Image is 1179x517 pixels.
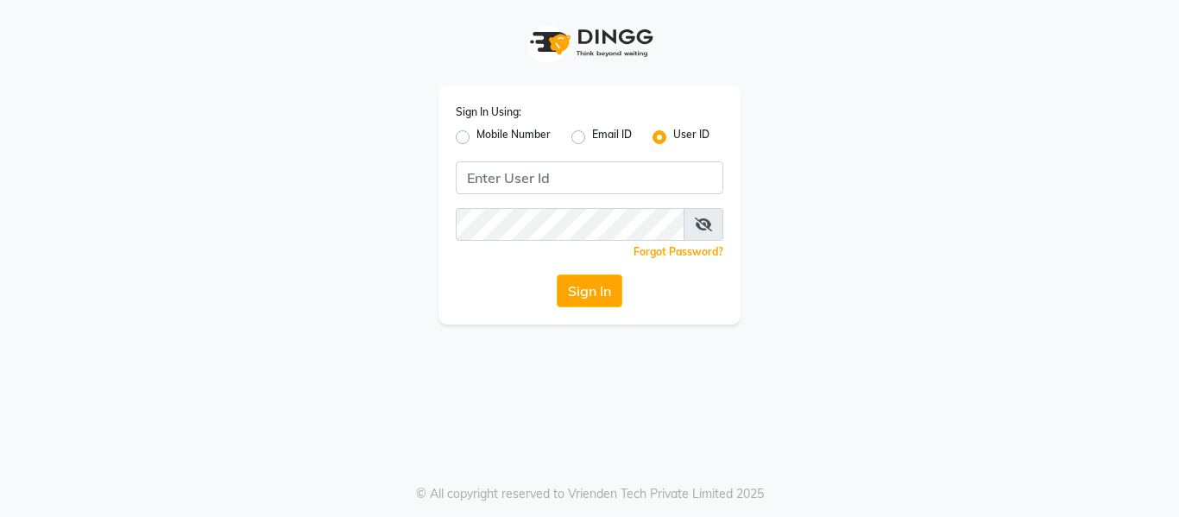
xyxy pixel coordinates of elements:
[592,127,632,148] label: Email ID
[476,127,551,148] label: Mobile Number
[520,17,659,68] img: logo1.svg
[456,104,521,120] label: Sign In Using:
[634,245,723,258] a: Forgot Password?
[557,274,622,307] button: Sign In
[673,127,709,148] label: User ID
[456,161,723,194] input: Username
[456,208,684,241] input: Username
